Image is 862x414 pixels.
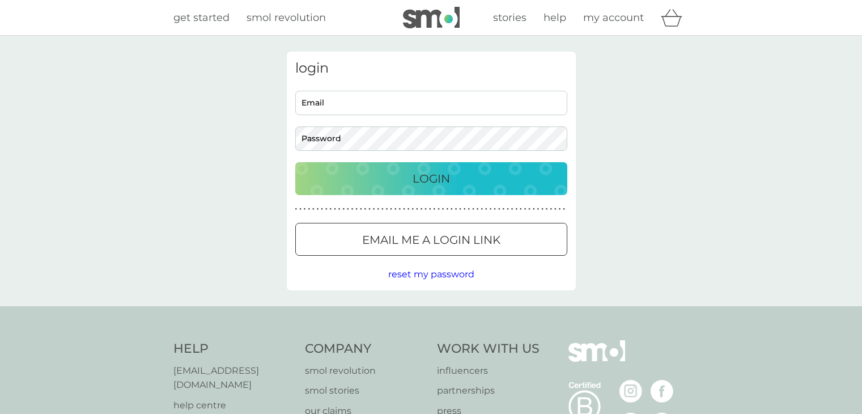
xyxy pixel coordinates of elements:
p: ● [455,206,457,212]
p: ● [377,206,379,212]
p: ● [524,206,526,212]
p: ● [325,206,328,212]
p: ● [459,206,461,212]
p: ● [511,206,513,212]
a: help centre [173,398,294,413]
p: ● [386,206,388,212]
p: ● [360,206,362,212]
p: ● [550,206,552,212]
h4: Work With Us [437,340,540,358]
p: ● [399,206,401,212]
a: my account [583,10,644,26]
p: ● [429,206,431,212]
p: ● [364,206,367,212]
a: influencers [437,364,540,378]
a: help [543,10,566,26]
p: ● [533,206,535,212]
span: help [543,11,566,24]
p: ● [515,206,517,212]
p: ● [299,206,302,212]
p: ● [334,206,336,212]
p: ● [468,206,470,212]
p: ● [485,206,487,212]
a: smol revolution [247,10,326,26]
a: partnerships [437,383,540,398]
p: ● [559,206,561,212]
p: ● [421,206,423,212]
p: ● [351,206,354,212]
span: get started [173,11,230,24]
p: ● [394,206,397,212]
p: ● [321,206,323,212]
p: ● [490,206,492,212]
p: ● [347,206,349,212]
p: ● [355,206,358,212]
p: ● [563,206,565,212]
p: ● [312,206,315,212]
p: ● [308,206,310,212]
img: visit the smol Facebook page [651,380,673,403]
p: ● [434,206,436,212]
p: ● [381,206,384,212]
a: stories [493,10,526,26]
p: ● [342,206,345,212]
h4: Help [173,340,294,358]
p: ● [411,206,414,212]
p: ● [338,206,341,212]
span: smol revolution [247,11,326,24]
p: ● [520,206,522,212]
p: Email me a login link [362,231,500,249]
p: ● [416,206,418,212]
div: basket [661,6,689,29]
p: ● [403,206,405,212]
p: ● [304,206,306,212]
p: ● [554,206,557,212]
p: ● [407,206,410,212]
p: ● [438,206,440,212]
a: get started [173,10,230,26]
span: stories [493,11,526,24]
h3: login [295,60,567,77]
p: ● [537,206,540,212]
span: reset my password [388,269,474,280]
p: ● [442,206,444,212]
p: ● [464,206,466,212]
p: ● [546,206,548,212]
p: ● [330,206,332,212]
button: Login [295,162,567,195]
p: ● [368,206,371,212]
p: ● [446,206,448,212]
p: ● [477,206,479,212]
p: ● [472,206,474,212]
p: ● [373,206,375,212]
a: smol revolution [305,364,426,378]
img: smol [403,7,460,28]
p: ● [494,206,496,212]
p: ● [451,206,453,212]
p: ● [295,206,298,212]
a: [EMAIL_ADDRESS][DOMAIN_NAME] [173,364,294,392]
p: ● [541,206,543,212]
p: ● [424,206,427,212]
button: Email me a login link [295,223,567,256]
p: ● [503,206,505,212]
button: reset my password [388,267,474,282]
p: ● [317,206,319,212]
a: smol stories [305,383,426,398]
p: ● [481,206,483,212]
p: ● [507,206,509,212]
p: Login [413,170,450,188]
p: ● [498,206,500,212]
h4: Company [305,340,426,358]
span: my account [583,11,644,24]
img: smol [568,340,625,379]
p: ● [390,206,392,212]
p: ● [528,206,530,212]
img: visit the smol Instagram page [619,380,642,403]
